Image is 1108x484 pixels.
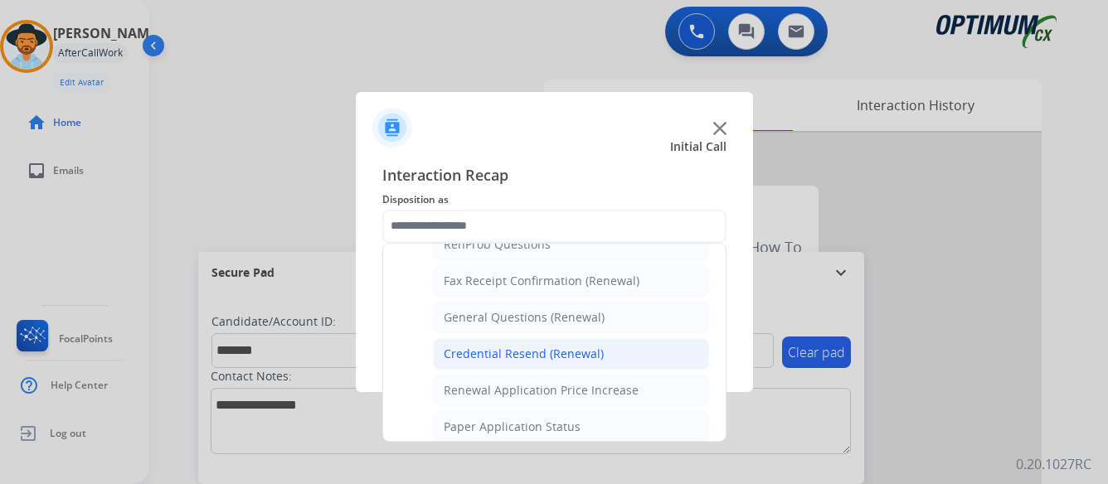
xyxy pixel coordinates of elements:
[444,273,639,289] div: Fax Receipt Confirmation (Renewal)
[670,138,727,155] span: Initial Call
[444,419,581,435] div: Paper Application Status
[382,190,727,210] span: Disposition as
[444,346,604,362] div: Credential Resend (Renewal)
[444,382,639,399] div: Renewal Application Price Increase
[444,236,551,253] div: RenProb Questions
[382,163,727,190] span: Interaction Recap
[1016,454,1091,474] p: 0.20.1027RC
[444,309,605,326] div: General Questions (Renewal)
[372,108,412,148] img: contactIcon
